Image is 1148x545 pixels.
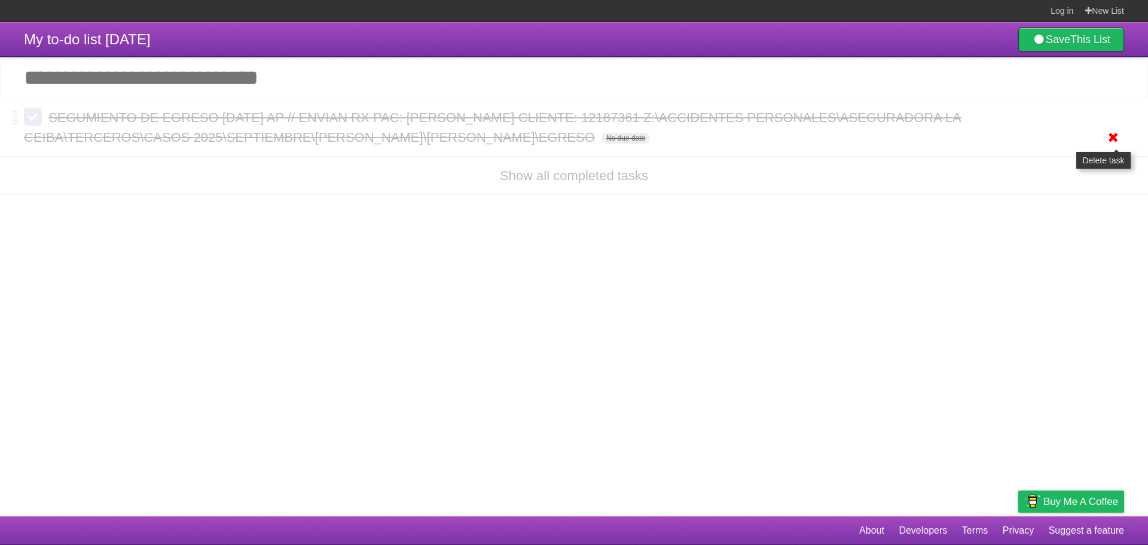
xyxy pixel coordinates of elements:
span: No due date [602,133,650,144]
a: SaveThis List [1018,28,1124,51]
a: About [859,519,884,542]
a: Buy me a coffee [1018,491,1124,513]
a: Show all completed tasks [500,168,648,183]
a: Developers [899,519,947,542]
span: Buy me a coffee [1043,491,1118,512]
label: Done [24,108,42,126]
a: Suggest a feature [1049,519,1124,542]
b: This List [1070,34,1110,45]
span: SEGUMIENTO DE EGRESO [DATE] AP // ENVIAN RX PAC: [PERSON_NAME] CLIENTE: 12187361 Z:\ACCIDENTES PE... [24,110,961,145]
span: My to-do list [DATE] [24,31,151,47]
a: Privacy [1003,519,1034,542]
a: Terms [962,519,988,542]
img: Buy me a coffee [1024,491,1040,511]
